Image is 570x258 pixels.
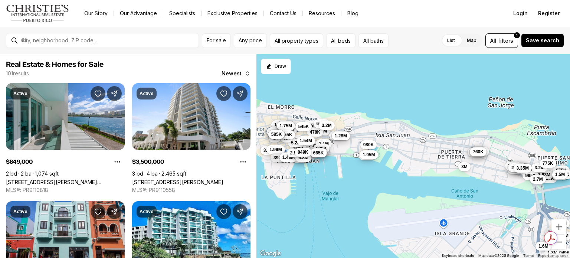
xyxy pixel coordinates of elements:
span: 980K [363,142,374,148]
button: 1.28M [331,131,350,140]
span: Newest [222,71,242,76]
button: 390K [271,153,287,162]
button: 3.2M [319,121,335,130]
span: Register [538,10,560,16]
p: Active [13,91,27,97]
span: 9M [295,137,301,143]
span: 3.2M [332,133,342,138]
button: 3M [458,162,471,171]
a: Exclusive Properties [202,8,263,19]
span: 6.8M [298,155,308,161]
button: 795K [303,121,320,130]
span: 1.63M [538,172,550,178]
button: 675K [553,166,569,175]
button: Property options [110,154,125,169]
button: Start drawing [261,59,291,74]
span: Real Estate & Homes for Sale [6,61,104,68]
span: 855K [281,132,292,138]
span: 500K [558,172,569,177]
a: 1 LOS ROSALES ST #7222-7223, SAN JUAN PR, 00901 [6,179,125,185]
button: 699K [472,147,489,156]
span: 2.5M [317,128,327,134]
span: 1.28M [334,133,347,139]
span: 775K [542,160,553,166]
span: 1.58M [274,122,286,128]
button: 478K [307,128,323,137]
button: 2.1M [508,163,524,172]
span: 699K [475,148,486,154]
button: 980K [360,140,377,149]
button: All beds [326,33,356,48]
button: 3.2M [329,131,345,140]
button: Save search [521,33,564,48]
span: Save search [526,37,559,43]
span: 760K [473,149,484,155]
button: All property types [270,33,323,48]
button: 775K [539,159,556,168]
span: 3M [461,164,468,170]
span: 1.95M [363,152,375,158]
button: 4.5M [295,153,311,162]
button: 665K [310,148,327,157]
button: Newest [217,66,255,81]
button: Property options [236,154,250,169]
button: Save Property: 1 LOS ROSALES ST #7222-7223 [91,86,105,101]
span: 795K [306,123,317,128]
button: 3.2M [531,163,547,172]
button: Register [534,6,564,21]
button: 1.9M [281,125,297,134]
span: 2.5M [290,150,300,156]
button: Save Property: 540 AVE DE LA CONSTITUCIÓN #1001 [216,86,231,101]
span: 1.54M [299,138,312,144]
button: Save Property: 319 RECINTO SUR ST #5 [91,204,105,219]
span: 2.7M [508,163,518,169]
button: 1.54M [297,136,315,145]
span: 3.2M [534,165,544,171]
span: 2.7M [533,176,543,182]
span: Any price [239,37,262,43]
span: 478K [309,129,320,135]
button: 1.48M [279,153,297,162]
button: Any price [234,33,267,48]
button: 3.7M [260,146,276,155]
span: 849K [298,149,308,155]
span: 1.75M [279,123,292,129]
button: 855K [278,130,295,139]
img: logo [6,4,69,22]
button: 895K [358,151,375,160]
button: 2.5M [314,127,330,135]
button: 1.99M [266,145,285,154]
button: 3.58M [508,163,526,172]
a: Specialists [163,8,201,19]
a: Our Advantage [114,8,163,19]
button: 2.7M [505,161,521,170]
span: 3.2M [322,123,332,128]
button: Share Property [107,86,122,101]
span: 5.2M [291,140,301,146]
span: 3.35M [516,165,528,171]
button: 3.35M [513,164,531,173]
button: 4M [268,134,281,143]
span: All [490,37,497,45]
span: 390K [273,155,284,161]
p: Active [13,209,27,215]
button: All baths [358,33,389,48]
button: 1.58M [271,120,289,129]
span: 1.9M [284,127,294,133]
button: 9M [292,135,304,144]
span: 1.48M [282,154,294,160]
span: 649K [316,121,327,127]
button: Contact Us [264,8,302,19]
span: 585K [271,131,282,137]
p: 101 results [6,71,29,76]
button: For sale [202,33,231,48]
a: Our Story [78,8,114,19]
button: 695K [311,148,327,157]
span: 2.1M [511,165,521,171]
span: 1.5M [555,172,565,177]
button: 545K [295,122,312,131]
button: 760K [470,147,487,156]
p: Active [140,91,154,97]
button: Share Property [107,204,122,219]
